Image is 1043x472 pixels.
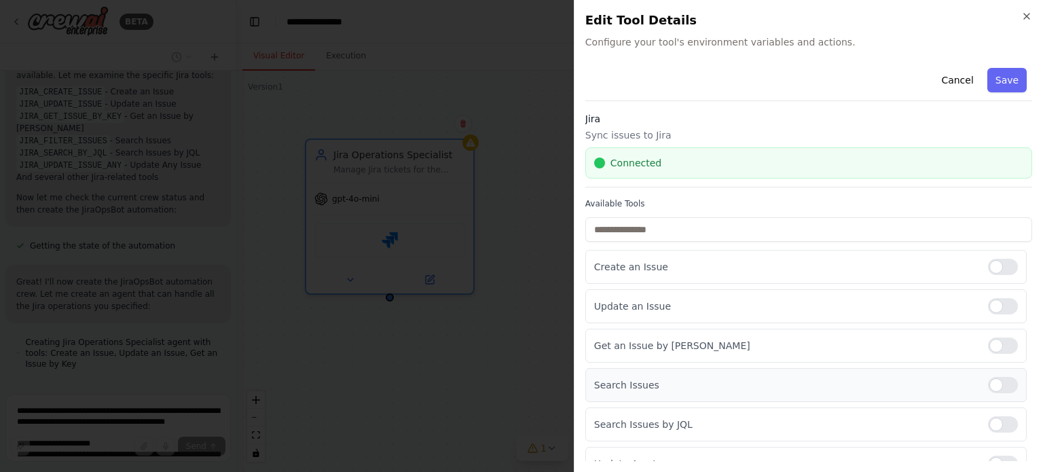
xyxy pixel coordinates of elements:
span: Connected [610,156,661,170]
button: Save [987,68,1027,92]
p: Search Issues by JQL [594,418,977,431]
h3: Jira [585,112,1032,126]
span: Configure your tool's environment variables and actions. [585,35,1032,49]
p: Search Issues [594,378,977,392]
label: Available Tools [585,198,1032,209]
p: Create an Issue [594,260,977,274]
h2: Edit Tool Details [585,11,1032,30]
p: Get an Issue by [PERSON_NAME] [594,339,977,352]
p: Update Any Issue [594,457,977,471]
p: Update an Issue [594,299,977,313]
p: Sync issues to Jira [585,128,1032,142]
button: Cancel [933,68,981,92]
